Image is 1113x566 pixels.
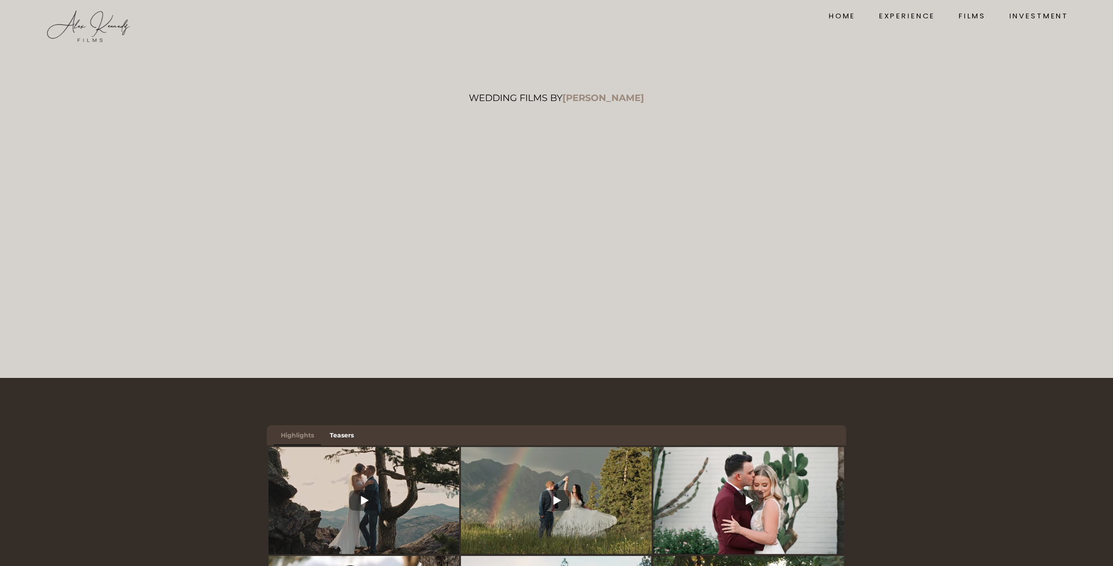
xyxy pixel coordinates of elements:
a: EXPERIENCE [879,10,935,22]
a: INVESTMENT [1009,10,1069,22]
a: HOME [829,10,855,22]
a: Colorado Wedding Highlight Film | Kayla + J. Riley [461,447,652,554]
strong: [PERSON_NAME] [562,92,644,103]
a: Highlights [274,425,321,445]
a: Colorado Wedding Highlight | Shannon + Bryan [269,447,459,554]
a: FILMS [959,10,986,22]
a: Teasers [323,425,361,445]
a: Sydney + Tucker Wedding Highlight Film [653,447,844,554]
a: Alex Kennedy Films [45,9,132,23]
p: WEDDING FILMS BY [355,92,759,104]
img: Alex Kennedy Films [45,9,132,44]
iframe: Subscribe to The New York Times on YouTube [355,108,759,337]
